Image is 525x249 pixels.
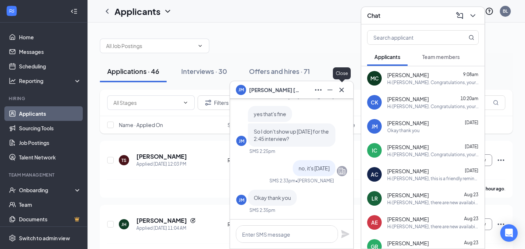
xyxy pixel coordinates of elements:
[367,12,380,20] h3: Chat
[227,157,280,164] div: Review Stage
[480,186,504,191] b: an hour ago
[460,96,478,101] span: 10:20am
[19,106,81,121] a: Applicants
[371,99,378,106] div: CK
[367,31,454,44] input: Search applicant
[374,54,400,60] span: Applicants
[19,44,81,59] a: Messages
[464,216,478,221] span: Aug 23
[387,167,429,175] span: [PERSON_NAME]
[333,67,351,79] div: Close
[254,111,286,117] span: yes that's fine
[136,225,196,232] div: Applied [DATE] 11:04 AM
[227,221,280,228] div: Review Stage
[312,84,324,96] button: Ellipses
[324,84,336,96] button: Minimize
[387,224,479,230] div: Hi [PERSON_NAME], there are new availabilities for an interview. This is a reminder to schedule y...
[468,35,474,40] svg: MagnifyingGlass
[19,121,81,135] a: Sourcing Tools
[19,59,81,74] a: Scheduling
[341,230,350,238] svg: Plane
[121,157,127,163] div: TS
[9,234,16,242] svg: Settings
[370,75,379,82] div: MC
[387,151,479,158] div: Hi [PERSON_NAME]. Congratulations, your onsite interview with [DEMOGRAPHIC_DATA]-fil-A for Front ...
[113,99,180,107] input: All Stages
[249,148,275,154] div: SMS 2:25pm
[136,217,187,225] h5: [PERSON_NAME]
[249,67,310,76] div: Offers and hires · 71
[183,100,188,106] svg: ChevronDown
[239,138,244,144] div: JM
[468,11,477,20] svg: ChevronDown
[467,10,479,21] button: ChevronDown
[493,100,499,106] svg: MagnifyingGlass
[249,207,275,213] div: SMS 2:35pm
[387,240,429,247] span: [PERSON_NAME]
[465,120,478,125] span: [DATE]
[181,67,227,76] div: Interviews · 30
[454,10,466,21] button: ComposeMessage
[485,7,494,16] svg: QuestionInfo
[497,220,505,229] svg: Ellipses
[136,161,187,168] div: Applied [DATE] 12:03 PM
[19,77,82,84] div: Reporting
[9,186,16,194] svg: UserCheck
[114,5,160,17] h1: Applicants
[337,86,346,94] svg: Cross
[19,135,81,150] a: Job Postings
[387,119,429,127] span: [PERSON_NAME]
[371,219,378,226] div: AE
[463,72,478,77] span: 9:08am
[387,191,429,199] span: [PERSON_NAME]
[387,95,429,103] span: [PERSON_NAME]
[106,42,194,50] input: All Job Postings
[19,234,70,242] div: Switch to admin view
[70,8,78,15] svg: Collapse
[227,121,242,129] span: Stage
[254,128,329,142] span: So I don't show up [DATE] for the 2:45 interview?
[387,71,429,79] span: [PERSON_NAME]
[387,103,479,110] div: Hi [PERSON_NAME]. Congratulations, your onsite interview with [DEMOGRAPHIC_DATA]-fil-A for Back o...
[136,153,187,161] h5: [PERSON_NAME]
[9,95,80,102] div: Hiring
[464,240,478,245] span: Aug 23
[19,186,75,194] div: Onboarding
[497,156,505,165] svg: Ellipses
[465,144,478,149] span: [DATE]
[387,216,429,223] span: [PERSON_NAME]
[387,79,479,86] div: Hi [PERSON_NAME]. Congratulations, your onsite interview with [DEMOGRAPHIC_DATA]-fil-A for Front ...
[119,121,163,129] span: Name · Applied On
[19,212,81,226] a: DocumentsCrown
[198,95,235,110] button: Filter Filters
[19,197,81,212] a: Team
[387,127,420,134] div: Okay thank you
[19,150,81,165] a: Talent Network
[121,221,127,228] div: JH
[387,143,429,151] span: [PERSON_NAME]
[254,194,291,201] span: Okay thank you
[9,77,16,84] svg: Analysis
[19,30,81,44] a: Home
[197,43,203,49] svg: ChevronDown
[455,11,464,20] svg: ComposeMessage
[8,7,15,15] svg: WorkstreamLogo
[326,86,334,94] svg: Minimize
[371,171,378,178] div: AC
[269,178,295,184] div: SMS 2:33pm
[249,86,300,94] span: [PERSON_NAME] [PERSON_NAME]
[103,7,112,16] svg: ChevronLeft
[299,165,330,171] span: no, it's [DATE]
[239,197,244,203] div: JM
[387,175,479,182] div: Hi [PERSON_NAME], this is a friendly reminder. Your interview with [DEMOGRAPHIC_DATA]-fil-A for T...
[372,147,377,154] div: IC
[387,199,479,206] div: Hi [PERSON_NAME], there are new availabilities for an interview. This is a reminder to schedule y...
[464,192,478,197] span: Aug 23
[500,224,518,242] div: Open Intercom Messenger
[107,67,159,76] div: Applications · 46
[336,84,347,96] button: Cross
[422,54,460,60] span: Team members
[465,168,478,173] span: [DATE]
[372,123,378,130] div: JM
